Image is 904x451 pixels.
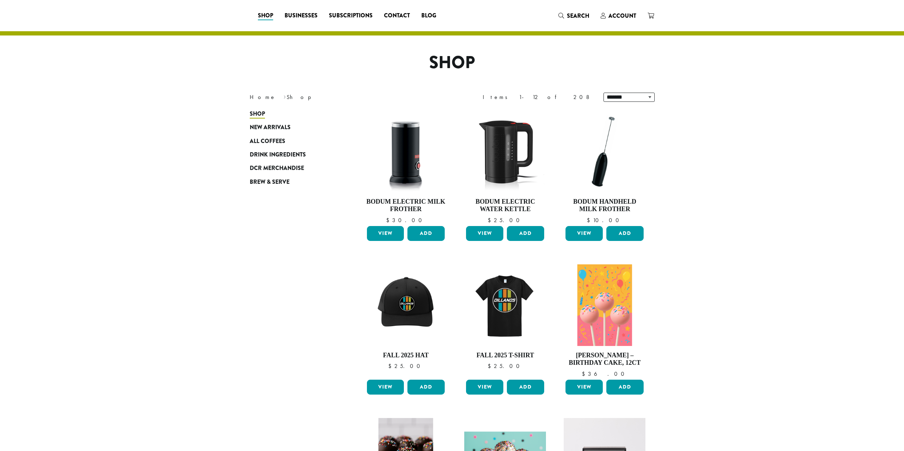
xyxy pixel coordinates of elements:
span: $ [488,216,494,224]
button: Add [407,380,445,395]
a: Drink Ingredients [250,148,335,161]
h4: Bodum Electric Water Kettle [464,198,546,213]
bdi: 25.00 [488,216,523,224]
bdi: 30.00 [386,216,425,224]
span: $ [388,362,394,370]
a: View [565,226,603,241]
span: New Arrivals [250,123,291,132]
img: DP3927.01-002.png [564,111,645,192]
h4: Bodum Electric Milk Frother [365,198,447,213]
a: Shop [252,10,279,21]
a: Bodum Electric Water Kettle $25.00 [464,111,546,223]
button: Add [507,226,544,241]
a: Bodum Handheld Milk Frother $10.00 [564,111,645,223]
span: Search [567,12,589,20]
a: [PERSON_NAME] – Birthday Cake, 12ct $36.00 [564,264,645,377]
button: Add [606,380,644,395]
h4: Bodum Handheld Milk Frother [564,198,645,213]
span: › [283,90,286,101]
a: Fall 2025 Hat $25.00 [365,264,447,377]
div: Items 1-12 of 208 [483,93,593,101]
button: Add [407,226,445,241]
span: $ [386,216,392,224]
span: Brew & Serve [250,178,289,187]
span: Shop [258,11,273,20]
a: New Arrivals [250,121,335,134]
img: DP3954.01-002.png [365,111,446,192]
nav: Breadcrumb [250,93,442,101]
span: Drink Ingredients [250,150,306,159]
h4: [PERSON_NAME] – Birthday Cake, 12ct [564,352,645,367]
a: Search [553,10,595,22]
a: DCR Merchandise [250,161,335,175]
button: Add [507,380,544,395]
a: View [367,226,404,241]
a: Fall 2025 T-Shirt $25.00 [464,264,546,377]
img: DCR-Retro-Three-Strip-Circle-Patch-Trucker-Hat-Fall-WEB-scaled.jpg [365,264,446,346]
bdi: 10.00 [587,216,622,224]
a: Brew & Serve [250,175,335,188]
span: All Coffees [250,137,285,146]
h4: Fall 2025 Hat [365,352,447,359]
a: View [367,380,404,395]
span: Account [608,12,636,20]
span: $ [587,216,593,224]
h4: Fall 2025 T-Shirt [464,352,546,359]
button: Add [606,226,644,241]
span: Subscriptions [329,11,373,20]
span: Blog [421,11,436,20]
a: View [466,226,503,241]
a: View [466,380,503,395]
bdi: 25.00 [488,362,523,370]
span: Contact [384,11,410,20]
span: $ [582,370,588,378]
h1: Shop [244,53,660,73]
a: Home [250,93,276,101]
a: All Coffees [250,134,335,148]
a: Shop [250,107,335,121]
img: DP3955.01.png [464,111,546,192]
a: View [565,380,603,395]
img: DCR-Retro-Three-Strip-Circle-Tee-Fall-WEB-scaled.jpg [464,264,546,346]
bdi: 36.00 [582,370,628,378]
bdi: 25.00 [388,362,423,370]
span: Shop [250,110,265,119]
span: DCR Merchandise [250,164,304,173]
span: $ [488,362,494,370]
span: Businesses [285,11,318,20]
a: Bodum Electric Milk Frother $30.00 [365,111,447,223]
img: Birthday-Cake.png [578,264,632,346]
